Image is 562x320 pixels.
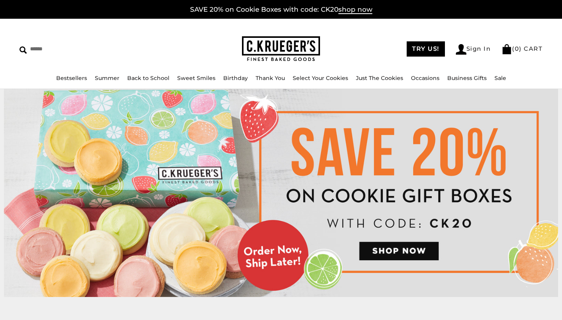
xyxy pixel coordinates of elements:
[190,5,372,14] a: SAVE 20% on Cookie Boxes with code: CK20shop now
[356,75,403,82] a: Just The Cookies
[223,75,248,82] a: Birthday
[502,45,542,52] a: (0) CART
[502,44,512,54] img: Bag
[95,75,119,82] a: Summer
[256,75,285,82] a: Thank You
[456,44,491,55] a: Sign In
[456,44,466,55] img: Account
[127,75,169,82] a: Back to School
[494,75,506,82] a: Sale
[177,75,215,82] a: Sweet Smiles
[338,5,372,14] span: shop now
[515,45,519,52] span: 0
[242,36,320,62] img: C.KRUEGER'S
[20,43,142,55] input: Search
[411,75,439,82] a: Occasions
[4,89,558,297] img: C.Krueger's Special Offer
[20,46,27,54] img: Search
[407,41,445,57] a: TRY US!
[56,75,87,82] a: Bestsellers
[447,75,487,82] a: Business Gifts
[293,75,348,82] a: Select Your Cookies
